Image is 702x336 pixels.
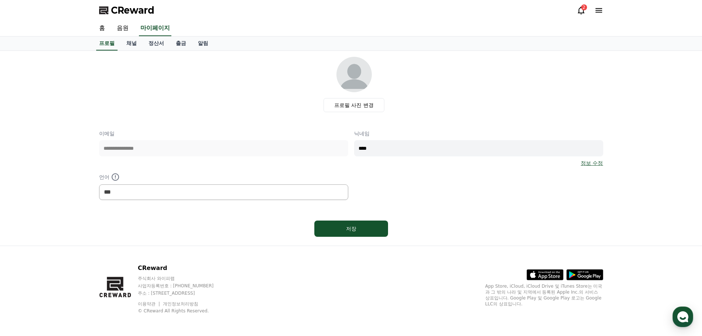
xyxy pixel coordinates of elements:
[99,130,348,137] p: 이메일
[139,21,171,36] a: 마이페이지
[111,21,135,36] a: 음원
[577,6,586,15] a: 2
[170,37,192,51] a: 출금
[581,4,587,10] div: 2
[99,4,154,16] a: CReward
[192,37,214,51] a: 알림
[138,264,228,273] p: CReward
[138,290,228,296] p: 주소 : [STREET_ADDRESS]
[581,159,603,167] a: 정보 수정
[324,98,384,112] label: 프로필 사진 변경
[138,283,228,289] p: 사업자등록번호 : [PHONE_NUMBER]
[485,283,603,307] p: App Store, iCloud, iCloud Drive 및 iTunes Store는 미국과 그 밖의 나라 및 지역에서 등록된 Apple Inc.의 서비스 상표입니다. Goo...
[138,308,228,314] p: © CReward All Rights Reserved.
[111,4,154,16] span: CReward
[138,276,228,281] p: 주식회사 와이피랩
[143,37,170,51] a: 정산서
[121,37,143,51] a: 채널
[314,221,388,237] button: 저장
[138,301,161,306] a: 이용약관
[329,225,373,232] div: 저장
[336,57,372,92] img: profile_image
[93,21,111,36] a: 홈
[163,301,198,306] a: 개인정보처리방침
[354,130,603,137] p: 닉네임
[99,173,348,181] p: 언어
[96,37,118,51] a: 프로필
